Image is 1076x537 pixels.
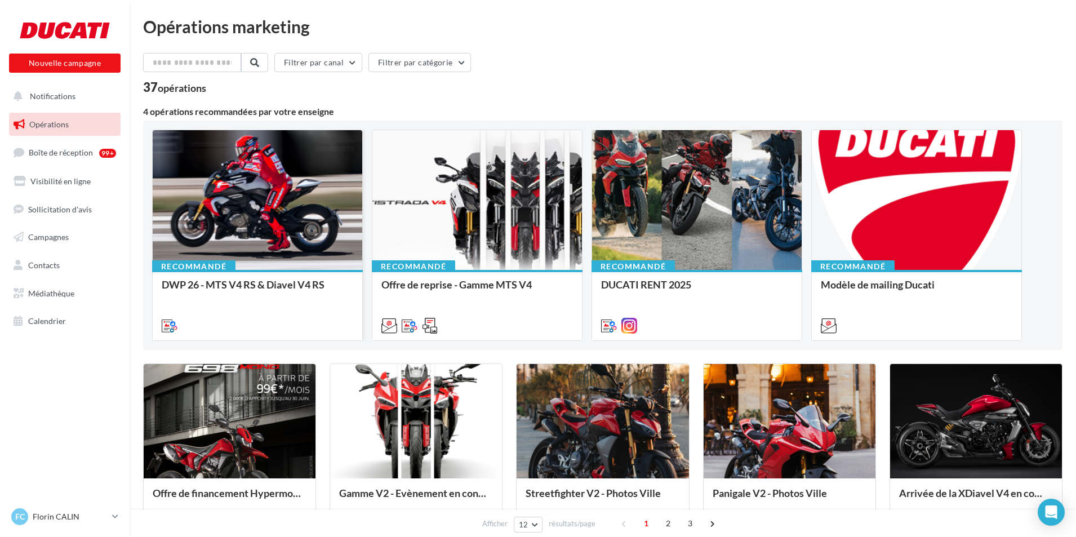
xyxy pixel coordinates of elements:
span: 2 [659,514,677,532]
span: Sollicitation d'avis [28,204,92,214]
a: Sollicitation d'avis [7,198,123,221]
a: FC Florin CALIN [9,506,121,527]
span: 3 [681,514,699,532]
div: Opérations marketing [143,18,1062,35]
div: DWP 26 - MTS V4 RS & Diavel V4 RS [162,279,353,301]
span: Contacts [28,260,60,270]
a: Calendrier [7,309,123,333]
span: Visibilité en ligne [30,176,91,186]
div: DUCATI RENT 2025 [601,279,793,301]
button: Filtrer par catégorie [368,53,471,72]
p: Florin CALIN [33,511,108,522]
div: 4 opérations recommandées par votre enseigne [143,107,1062,116]
div: Streetfighter V2 - Photos Ville [526,487,679,510]
div: Recommandé [152,260,235,273]
a: Visibilité en ligne [7,170,123,193]
div: Recommandé [592,260,675,273]
a: Boîte de réception99+ [7,140,123,165]
div: 37 [143,81,206,94]
span: Notifications [30,91,75,101]
div: Recommandé [811,260,895,273]
div: Arrivée de la XDiavel V4 en concession [899,487,1053,510]
button: Filtrer par canal [274,53,362,72]
span: Campagnes [28,232,69,242]
div: Recommandé [372,260,455,273]
button: Nouvelle campagne [9,54,121,73]
span: 1 [637,514,655,532]
button: Notifications [7,85,118,108]
div: Open Intercom Messenger [1038,499,1065,526]
div: opérations [158,83,206,93]
span: Afficher [482,518,508,529]
div: Gamme V2 - Evènement en concession [339,487,493,510]
span: résultats/page [549,518,595,529]
span: Boîte de réception [29,148,93,157]
div: Offre de financement Hypermotard 698 Mono [153,487,306,510]
div: Modèle de mailing Ducati [821,279,1012,301]
span: Calendrier [28,316,66,326]
span: 12 [519,520,528,529]
span: Médiathèque [28,289,74,298]
a: Opérations [7,113,123,136]
span: Opérations [29,119,69,129]
div: Offre de reprise - Gamme MTS V4 [381,279,573,301]
a: Médiathèque [7,282,123,305]
div: 99+ [99,149,116,158]
a: Campagnes [7,225,123,249]
span: FC [15,511,25,522]
a: Contacts [7,254,123,277]
div: Panigale V2 - Photos Ville [713,487,866,510]
button: 12 [514,517,543,532]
